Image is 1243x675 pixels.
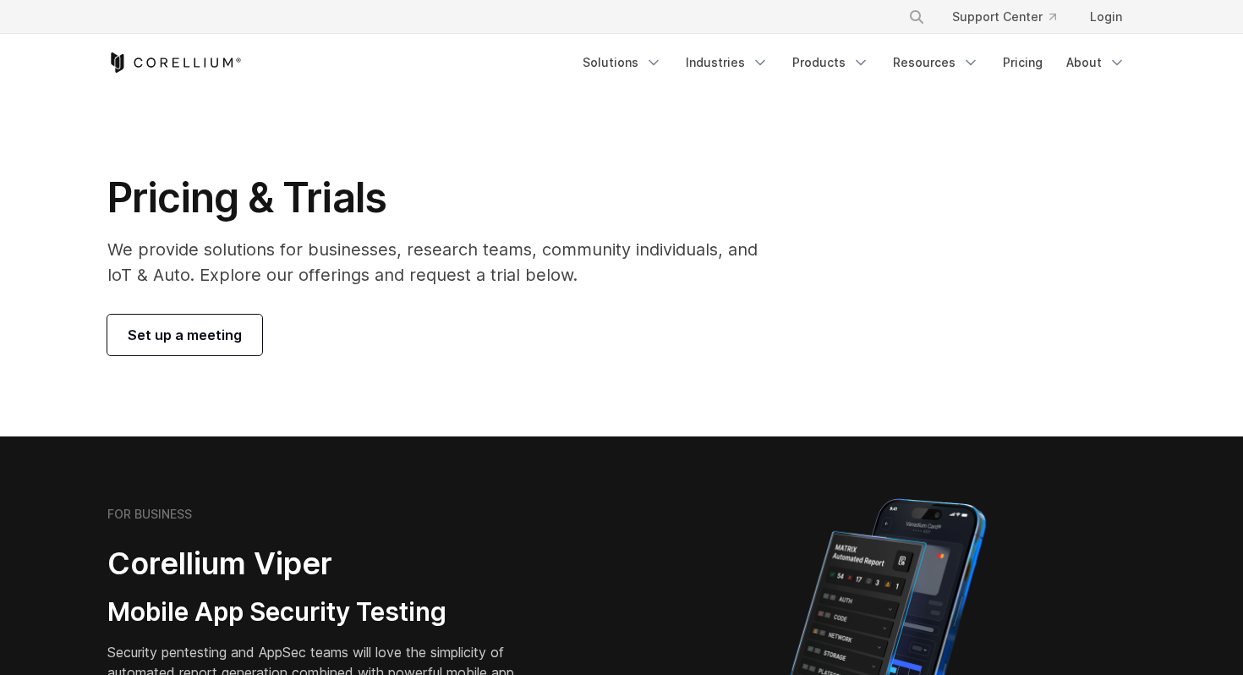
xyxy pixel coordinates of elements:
[107,596,540,628] h3: Mobile App Security Testing
[572,47,1136,78] div: Navigation Menu
[883,47,989,78] a: Resources
[676,47,779,78] a: Industries
[128,325,242,345] span: Set up a meeting
[901,2,932,32] button: Search
[1056,47,1136,78] a: About
[107,545,540,583] h2: Corellium Viper
[888,2,1136,32] div: Navigation Menu
[572,47,672,78] a: Solutions
[107,507,192,522] h6: FOR BUSINESS
[782,47,879,78] a: Products
[993,47,1053,78] a: Pricing
[1076,2,1136,32] a: Login
[107,173,781,223] h1: Pricing & Trials
[107,237,781,288] p: We provide solutions for businesses, research teams, community individuals, and IoT & Auto. Explo...
[939,2,1070,32] a: Support Center
[107,52,242,73] a: Corellium Home
[107,315,262,355] a: Set up a meeting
